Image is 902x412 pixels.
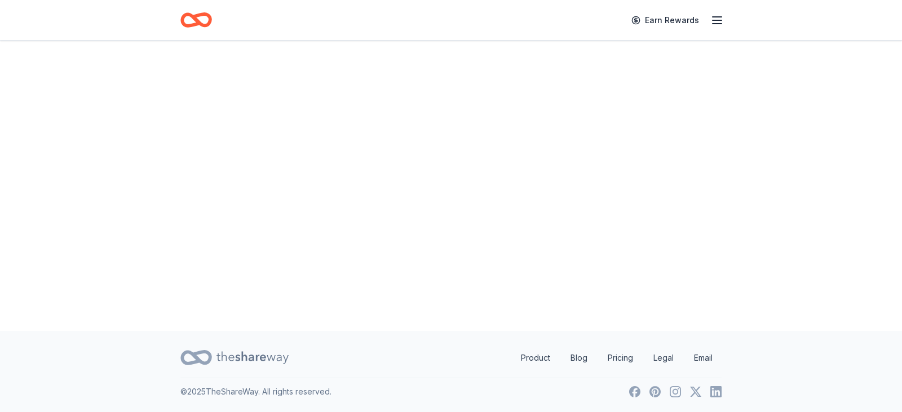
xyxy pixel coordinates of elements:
a: Legal [644,347,683,369]
a: Product [512,347,559,369]
a: Earn Rewards [625,10,706,30]
p: © 2025 TheShareWay. All rights reserved. [180,385,331,398]
a: Home [180,7,212,33]
a: Blog [561,347,596,369]
nav: quick links [512,347,722,369]
a: Pricing [599,347,642,369]
a: Email [685,347,722,369]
